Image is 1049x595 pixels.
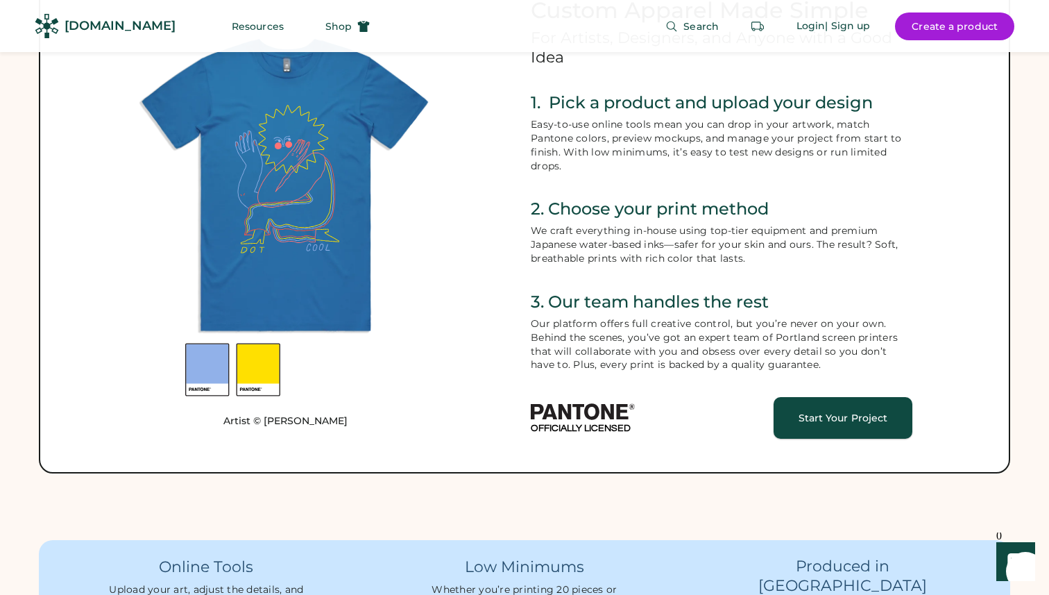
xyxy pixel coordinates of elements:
[65,17,176,35] div: [DOMAIN_NAME]
[215,12,300,40] button: Resources
[790,413,896,423] div: Start Your Project
[309,12,386,40] button: Shop
[649,12,735,40] button: Search
[102,558,310,577] div: Online Tools
[531,291,912,313] div: 3. Our team handles the rest
[683,22,719,31] span: Search
[325,22,352,31] span: Shop
[796,19,826,33] div: Login
[531,401,635,422] img: Pantone Logo
[223,414,348,428] a: Artist © [PERSON_NAME]
[531,317,912,373] div: Our platform offers full creative control, but you’re never on your own. Behind the scenes, you’v...
[531,92,912,114] div: 1. Pick a product and upload your design
[531,198,912,220] div: 2. Choose your print method
[895,12,1014,40] button: Create a product
[531,118,912,174] div: Easy-to-use online tools mean you can drop in your artwork, match Pantone colors, preview mockups...
[774,397,912,439] a: Start Your Project
[35,14,59,38] img: Rendered Logo - Screens
[983,533,1043,592] iframe: Front Chat
[744,12,771,40] button: Retrieve an order
[531,422,631,436] div: OFFICIALLY LICENSED
[420,558,629,577] div: Low Minimums
[825,19,870,33] div: | Sign up
[531,224,912,266] div: We craft everything in-house using top-tier equipment and premium Japanese water-based inks—safer...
